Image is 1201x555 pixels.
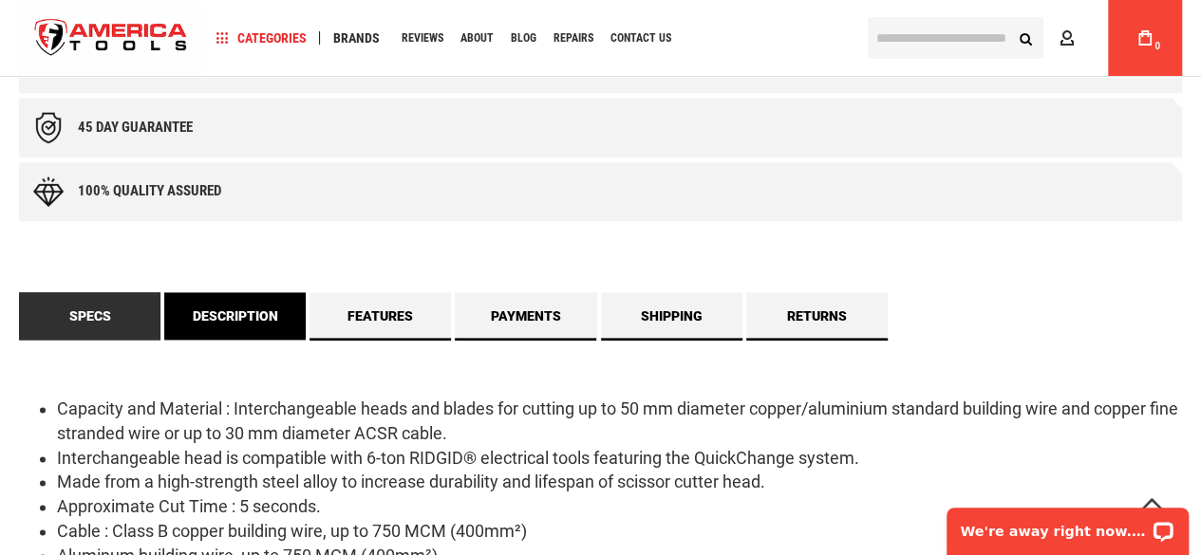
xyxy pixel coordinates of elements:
li: Made from a high-strength steel alloy to increase durability and lifespan of scissor cutter head. [57,470,1182,494]
li: Approximate Cut Time : 5 seconds. [57,494,1182,519]
div: 45 day Guarantee [78,120,193,136]
span: Contact Us [610,32,671,44]
a: Description [164,292,306,340]
a: Blog [502,26,545,51]
a: About [452,26,502,51]
span: Brands [333,31,380,45]
a: Brands [325,26,388,51]
li: Cable : Class B copper building wire, up to 750 MCM (400mm²) [57,519,1182,544]
li: Capacity and Material : Interchangeable heads and blades for cutting up to 50 mm diameter copper/... [57,397,1182,445]
a: Reviews [393,26,452,51]
a: Contact Us [602,26,680,51]
span: Blog [511,32,536,44]
iframe: LiveChat chat widget [934,495,1201,555]
a: Categories [207,26,315,51]
a: Shipping [601,292,742,340]
span: Repairs [554,32,593,44]
span: 0 [1154,41,1160,51]
span: Categories [216,31,307,45]
a: Payments [455,292,596,340]
a: Features [310,292,451,340]
a: store logo [19,3,203,74]
span: About [460,32,494,44]
a: Repairs [545,26,602,51]
img: America Tools [19,3,203,74]
button: Search [1007,20,1043,56]
a: Returns [746,292,888,340]
div: 100% quality assured [78,183,221,199]
span: Reviews [402,32,443,44]
a: Specs [19,292,160,340]
li: Interchangeable head is compatible with 6-ton RIDGID® electrical tools featuring the QuickChange ... [57,446,1182,471]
